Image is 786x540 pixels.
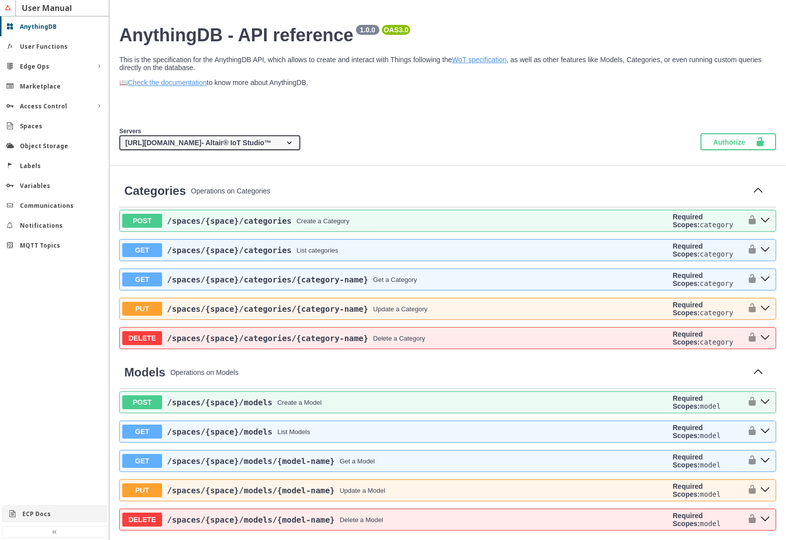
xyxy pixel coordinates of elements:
b: Required Scopes: [673,394,703,410]
button: GET/spaces/{space}/categoriesList categories [122,243,669,257]
button: authorization button unlocked [742,512,757,528]
div: Get a Model [340,457,375,465]
button: post ​/spaces​/{space}​/categories [757,214,773,227]
span: GET [122,454,162,468]
button: get ​/spaces​/{space}​/categories [757,244,773,257]
span: GET [122,243,162,257]
b: Required Scopes: [673,512,703,528]
button: put ​/spaces​/{space}​/models​/{model-name} [757,484,773,497]
b: Required Scopes: [673,242,703,258]
a: /spaces/{space}/models [167,398,272,407]
a: /spaces/{space}/categories/{category-name} [167,275,368,284]
span: GET [122,425,162,439]
b: Required Scopes: [673,301,703,317]
a: /spaces/{space}/models [167,427,272,437]
a: WoT specification [452,56,507,64]
b: Required Scopes: [673,482,703,498]
button: DELETE/spaces/{space}/models/{model-name}Delete a Model [122,513,669,527]
button: authorization button unlocked [742,330,757,346]
button: post ​/spaces​/{space}​/models [757,396,773,409]
h2: AnythingDB - API reference [119,25,776,46]
button: authorization button unlocked [742,394,757,410]
a: /spaces/{space}/models/{model-name} [167,515,335,525]
button: delete ​/spaces​/{space}​/models​/{model-name} [757,513,773,526]
button: authorization button unlocked [742,453,757,469]
button: get ​/spaces​/{space}​/models​/{model-name} [757,454,773,467]
span: /spaces /{space} /categories /{category-name} [167,304,368,314]
span: /spaces /{space} /categories /{category-name} [167,275,368,284]
p: 📖 to know more about AnythingDB. [119,79,776,87]
b: Required Scopes: [673,424,703,440]
code: category [699,338,733,346]
span: GET [122,272,162,286]
button: GET/spaces/{space}/modelsList Models [122,425,669,439]
a: /spaces/{space}/models/{model-name} [167,456,335,466]
span: Servers [119,128,141,135]
div: Get a Category [373,276,417,283]
code: category [699,221,733,229]
div: List categories [296,247,338,254]
button: GET/spaces/{space}/categories/{category-name}Get a Category [122,272,669,286]
a: /spaces/{space}/categories [167,246,291,255]
span: PUT [122,302,162,316]
button: PUT/spaces/{space}/categories/{category-name}Update a Category [122,302,669,316]
button: get ​/spaces​/{space}​/models [757,425,773,438]
b: Required Scopes: [673,213,703,229]
p: Operations on Models [171,368,745,376]
button: authorization button unlocked [742,271,757,287]
span: /spaces /{space} /categories [167,246,291,255]
a: Models [124,365,166,379]
div: Update a Category [373,305,428,313]
button: authorization button unlocked [742,213,757,229]
button: Collapse operation [750,183,766,198]
div: List Models [277,428,310,436]
div: Update a Model [340,487,385,494]
button: POST/spaces/{space}/modelsCreate a Model [122,395,669,409]
span: POST [122,395,162,409]
button: authorization button unlocked [742,301,757,317]
code: model [699,402,720,410]
button: authorization button unlocked [742,482,757,498]
span: /spaces /{space} /models /{model-name} [167,515,335,525]
b: Required Scopes: [673,330,703,346]
button: DELETE/spaces/{space}/categories/{category-name}Delete a Category [122,331,669,345]
code: category [699,250,733,258]
b: Required Scopes: [673,271,703,287]
span: DELETE [122,513,162,527]
a: /spaces/{space}/categories/{category-name} [167,304,368,314]
code: model [699,490,720,498]
span: DELETE [122,331,162,345]
div: Create a Model [277,399,322,406]
div: Create a Category [296,217,349,225]
button: get ​/spaces​/{space}​/categories​/{category-name} [757,273,773,286]
a: /spaces/{space}/categories/{category-name} [167,334,368,343]
button: GET/spaces/{space}/models/{model-name}Get a Model [122,454,669,468]
b: Required Scopes: [673,453,703,469]
div: Delete a Model [340,516,383,524]
a: Check the documentation [128,79,207,87]
p: This is the specification for the AnythingDB API, which allows to create and interact with Things... [119,56,776,72]
span: Authorize [713,137,755,147]
a: Categories [124,184,186,198]
span: /spaces /{space} /models /{model-name} [167,456,335,466]
span: /spaces /{space} /models /{model-name} [167,486,335,495]
button: delete ​/spaces​/{space}​/categories​/{category-name} [757,332,773,345]
a: /spaces/{space}/categories [167,216,291,226]
span: POST [122,214,162,228]
button: POST/spaces/{space}/categoriesCreate a Category [122,214,669,228]
p: Operations on Categories [191,187,745,195]
button: PUT/spaces/{space}/models/{model-name}Update a Model [122,483,669,497]
code: model [699,432,720,440]
button: authorization button unlocked [742,242,757,258]
pre: 1.0.0 [358,26,377,34]
code: category [699,309,733,317]
code: model [699,520,720,528]
button: Collapse operation [750,365,766,380]
span: /spaces /{space} /categories [167,216,291,226]
code: category [699,279,733,287]
button: put ​/spaces​/{space}​/categories​/{category-name} [757,302,773,315]
span: /spaces /{space} /models [167,427,272,437]
pre: OAS 3.0 [384,26,409,34]
div: Delete a Category [373,335,426,342]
